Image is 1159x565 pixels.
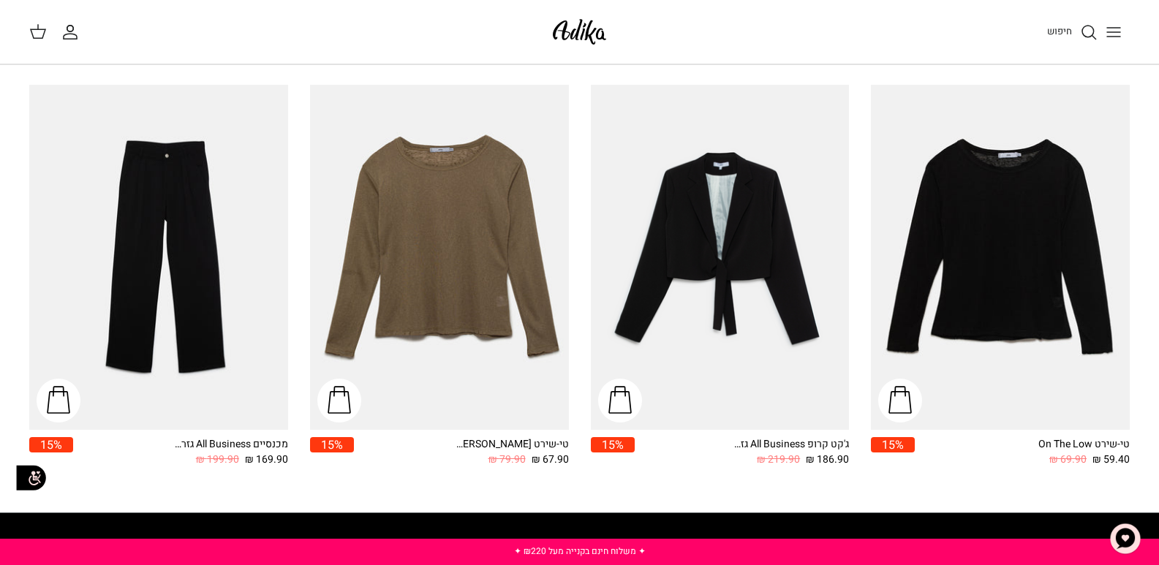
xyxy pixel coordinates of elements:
a: מכנסיים All Business גזרה מחויטת [29,85,288,430]
span: 219.90 ₪ [757,452,800,468]
a: חיפוש [1047,23,1098,41]
img: Adika IL [548,15,611,49]
a: ג'קט קרופ All Business גזרה מחויטת 186.90 ₪ 219.90 ₪ [635,437,850,469]
button: צ'אט [1103,517,1147,561]
a: ג'קט קרופ All Business גזרה מחויטת [591,85,850,430]
span: 169.90 ₪ [245,452,288,468]
span: 15% [871,437,915,452]
a: 15% [591,437,635,469]
a: טי-שירט On The Low 59.40 ₪ 69.90 ₪ [915,437,1130,469]
span: 59.40 ₪ [1092,452,1130,468]
a: 15% [310,437,354,469]
a: 15% [871,437,915,469]
div: מכנסיים All Business גזרה מחויטת [171,437,288,452]
a: טי-שירט On The Low [871,85,1130,430]
a: טי-שירט [PERSON_NAME] שרוולים ארוכים 67.90 ₪ 79.90 ₪ [354,437,569,469]
a: ✦ משלוח חינם בקנייה מעל ₪220 ✦ [514,545,646,558]
span: 15% [29,437,73,452]
a: החשבון שלי [61,23,85,41]
span: 186.90 ₪ [806,452,849,468]
a: מכנסיים All Business גזרה מחויטת 169.90 ₪ 199.90 ₪ [73,437,288,469]
div: טי-שירט On The Low [1013,437,1130,452]
span: 67.90 ₪ [532,452,569,468]
img: accessibility_icon02.svg [11,458,51,498]
div: ג'קט קרופ All Business גזרה מחויטת [732,437,849,452]
span: חיפוש [1047,24,1072,38]
span: 79.90 ₪ [488,452,526,468]
span: 199.90 ₪ [196,452,239,468]
div: טי-שירט [PERSON_NAME] שרוולים ארוכים [452,437,569,452]
button: Toggle menu [1098,16,1130,48]
a: 15% [29,437,73,469]
span: 15% [310,437,354,452]
span: 15% [591,437,635,452]
a: טי-שירט Sandy Dunes שרוולים ארוכים [310,85,569,430]
span: 69.90 ₪ [1049,452,1087,468]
